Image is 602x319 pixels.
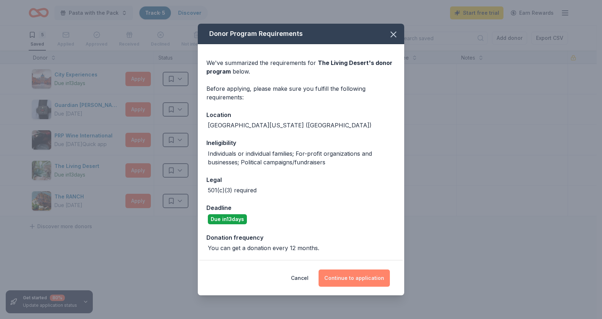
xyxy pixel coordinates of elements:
div: Donor Program Requirements [198,24,404,44]
div: Due in 13 days [208,214,247,224]
div: Ineligibility [206,138,396,147]
div: Before applying, please make sure you fulfill the following requirements: [206,84,396,102]
div: You can get a donation every 12 months. [208,244,319,252]
div: 501(c)(3) required [208,186,257,194]
button: Continue to application [319,269,390,287]
button: Cancel [291,269,309,287]
div: Location [206,110,396,119]
div: Deadline [206,203,396,212]
div: [GEOGRAPHIC_DATA][US_STATE] ([GEOGRAPHIC_DATA]) [208,121,372,130]
div: Donation frequency [206,233,396,242]
div: Legal [206,175,396,184]
div: We've summarized the requirements for below. [206,58,396,76]
div: Individuals or individual families; For-profit organizations and businesses; Political campaigns/... [208,149,396,166]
